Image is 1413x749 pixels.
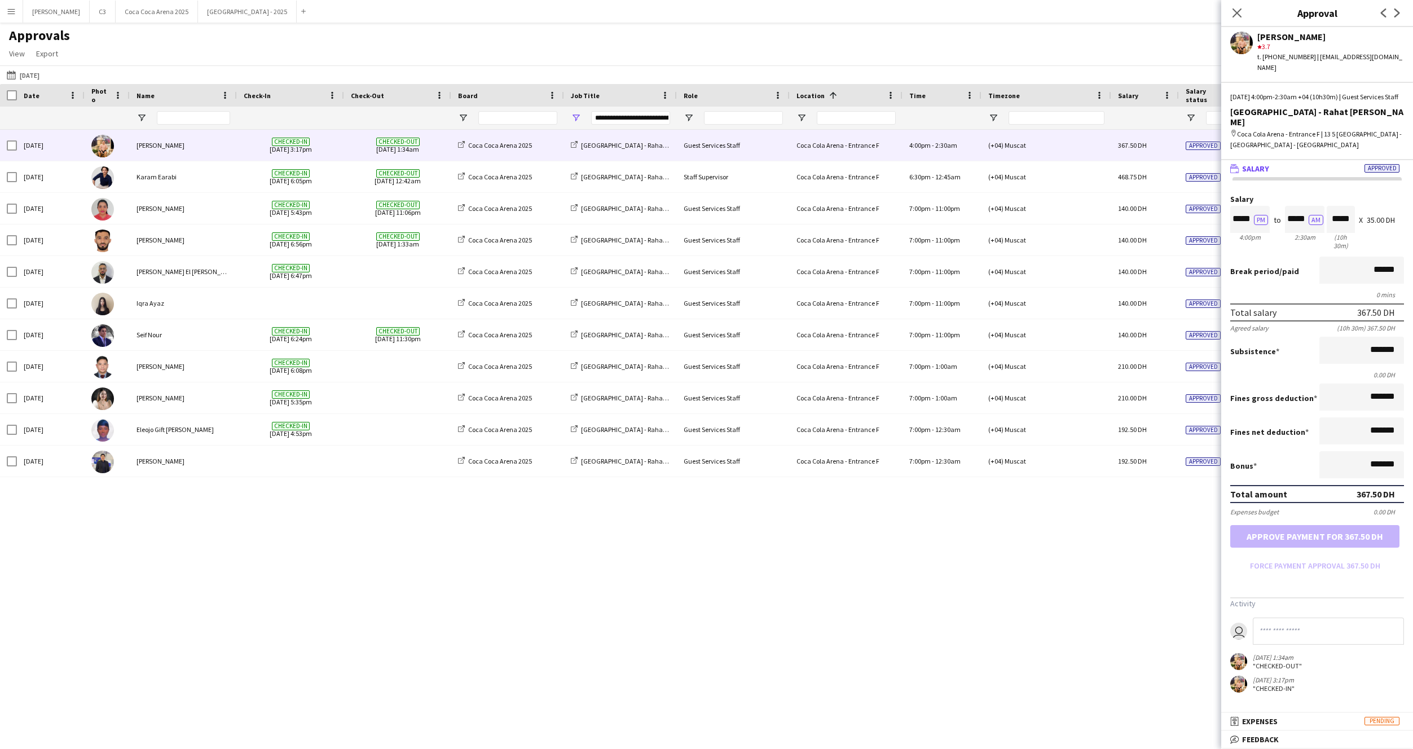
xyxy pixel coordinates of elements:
[272,327,310,336] span: Checked-in
[458,141,532,149] a: Coca Coca Arena 2025
[130,319,237,350] div: Seif Nour
[1230,195,1404,204] label: Salary
[91,419,114,442] img: Eleojo Gift Mohammed
[130,193,237,224] div: [PERSON_NAME]
[981,288,1111,319] div: (+04) Muscat
[244,351,337,382] span: [DATE] 6:08pm
[1309,215,1323,225] button: AM
[571,299,714,307] a: [GEOGRAPHIC_DATA] - Rahat [PERSON_NAME]
[796,91,825,100] span: Location
[677,161,790,192] div: Staff Supervisor
[932,204,934,213] span: -
[36,49,58,59] span: Export
[1230,266,1299,276] label: /paid
[91,87,109,104] span: Photo
[704,111,783,125] input: Role Filter Input
[571,331,714,339] a: [GEOGRAPHIC_DATA] - Rahat [PERSON_NAME]
[677,319,790,350] div: Guest Services Staff
[351,319,444,350] span: [DATE] 11:30pm
[198,1,297,23] button: [GEOGRAPHIC_DATA] - 2025
[1118,91,1138,100] span: Salary
[1186,457,1221,466] span: Approved
[981,382,1111,413] div: (+04) Muscat
[935,204,960,213] span: 11:00pm
[1186,236,1221,245] span: Approved
[581,362,714,371] span: [GEOGRAPHIC_DATA] - Rahat [PERSON_NAME]
[1221,713,1413,730] mat-expansion-panel-header: ExpensesPending
[244,382,337,413] span: [DATE] 5:35pm
[981,446,1111,477] div: (+04) Muscat
[571,141,714,149] a: [GEOGRAPHIC_DATA] - Rahat [PERSON_NAME]
[909,267,931,276] span: 7:00pm
[909,457,931,465] span: 7:00pm
[571,204,714,213] a: [GEOGRAPHIC_DATA] - Rahat [PERSON_NAME]
[909,362,931,371] span: 7:00pm
[1118,362,1147,371] span: 210.00 DH
[17,130,85,161] div: [DATE]
[935,457,961,465] span: 12:30am
[478,111,557,125] input: Board Filter Input
[91,261,114,284] img: Khalid El Mallah
[988,91,1020,100] span: Timezone
[677,256,790,287] div: Guest Services Staff
[932,457,934,465] span: -
[130,351,237,382] div: [PERSON_NAME]
[272,138,310,146] span: Checked-in
[1374,508,1404,516] div: 0.00 DH
[1230,266,1279,276] span: Break period
[1221,731,1413,748] mat-expansion-panel-header: Feedback
[790,319,903,350] div: Coca Cola Arena - Entrance F
[23,1,90,23] button: [PERSON_NAME]
[17,382,85,413] div: [DATE]
[468,299,532,307] span: Coca Coca Arena 2025
[1230,371,1404,379] div: 0.00 DH
[684,113,694,123] button: Open Filter Menu
[932,425,934,434] span: -
[932,394,934,402] span: -
[130,382,237,413] div: [PERSON_NAME]
[677,414,790,445] div: Guest Services Staff
[1230,653,1247,670] app-user-avatar: Domingo Hernandez III
[909,236,931,244] span: 7:00pm
[130,446,237,477] div: [PERSON_NAME]
[1357,488,1395,500] div: 367.50 DH
[935,173,961,181] span: 12:45am
[1253,684,1295,693] div: "CHECKED-IN"
[468,204,532,213] span: Coca Coca Arena 2025
[981,224,1111,255] div: (+04) Muscat
[1230,461,1257,471] label: Bonus
[1230,324,1269,332] div: Agreed salary
[1230,92,1404,102] div: [DATE] 4:00pm-2:30am +04 (10h30m) | Guest Services Staff
[909,394,931,402] span: 7:00pm
[376,201,420,209] span: Checked-out
[581,141,714,149] span: [GEOGRAPHIC_DATA] - Rahat [PERSON_NAME]
[351,161,444,192] span: [DATE] 12:42am
[272,264,310,272] span: Checked-in
[581,236,714,244] span: [GEOGRAPHIC_DATA] - Rahat [PERSON_NAME]
[909,299,931,307] span: 7:00pm
[351,224,444,255] span: [DATE] 1:33am
[909,425,931,434] span: 7:00pm
[116,1,198,23] button: Coca Coca Arena 2025
[1230,290,1404,299] div: 0 mins
[1186,205,1221,213] span: Approved
[91,387,114,410] img: Andrea Yerro
[130,256,237,287] div: [PERSON_NAME] El [PERSON_NAME]
[376,232,420,241] span: Checked-out
[468,236,532,244] span: Coca Coca Arena 2025
[1186,142,1221,150] span: Approved
[17,224,85,255] div: [DATE]
[1221,160,1413,177] mat-expansion-panel-header: SalaryApproved
[458,236,532,244] a: Coca Coca Arena 2025
[91,198,114,221] img: Kirti Sharma
[1254,215,1268,225] button: PM
[935,425,961,434] span: 12:30am
[17,161,85,192] div: [DATE]
[790,224,903,255] div: Coca Cola Arena - Entrance F
[91,293,114,315] img: Iqra Ayaz
[1009,111,1104,125] input: Timezone Filter Input
[468,394,532,402] span: Coca Coca Arena 2025
[790,351,903,382] div: Coca Cola Arena - Entrance F
[272,359,310,367] span: Checked-in
[981,319,1111,350] div: (+04) Muscat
